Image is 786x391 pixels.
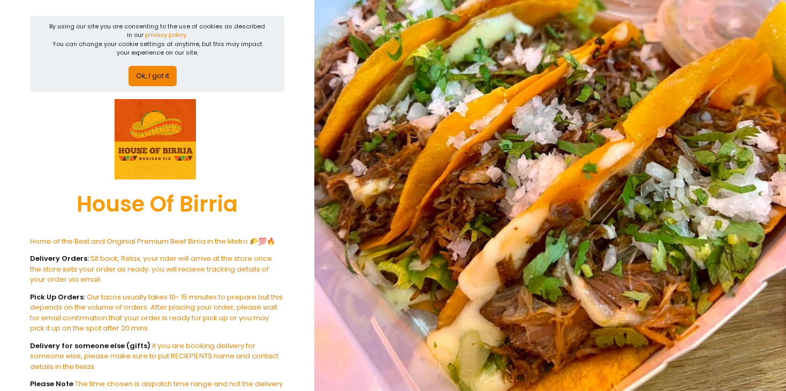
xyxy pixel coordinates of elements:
div: Our tacos usually takes 10- 15 minutes to prepare but this depends on the volume of orders. After... [30,292,284,334]
b: Please Note [30,379,73,389]
a: privacy policy. [145,31,187,39]
div: if you are booking delivery for someone else, please make sure to put RECIEPIENTS name and contac... [30,341,284,372]
b: Delivery for someone else (gifts) [30,341,150,351]
button: Ok, I got it [129,66,177,86]
div: Home of the Best and Originial Premium Beef Birria in the Metro 🌮💯🔥 [30,236,284,247]
b: Pick Up Orders: [30,292,85,302]
img: House Of Birria [115,99,196,179]
div: Sit back, Relax, your rider will arrive at the store once the store sets your order as ready. you... [30,253,284,285]
div: By using our site you are consenting to the use of cookies as described in our You can change you... [48,22,267,57]
div: House Of Birria [30,179,284,229]
b: Delivery Orders: [30,253,89,264]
